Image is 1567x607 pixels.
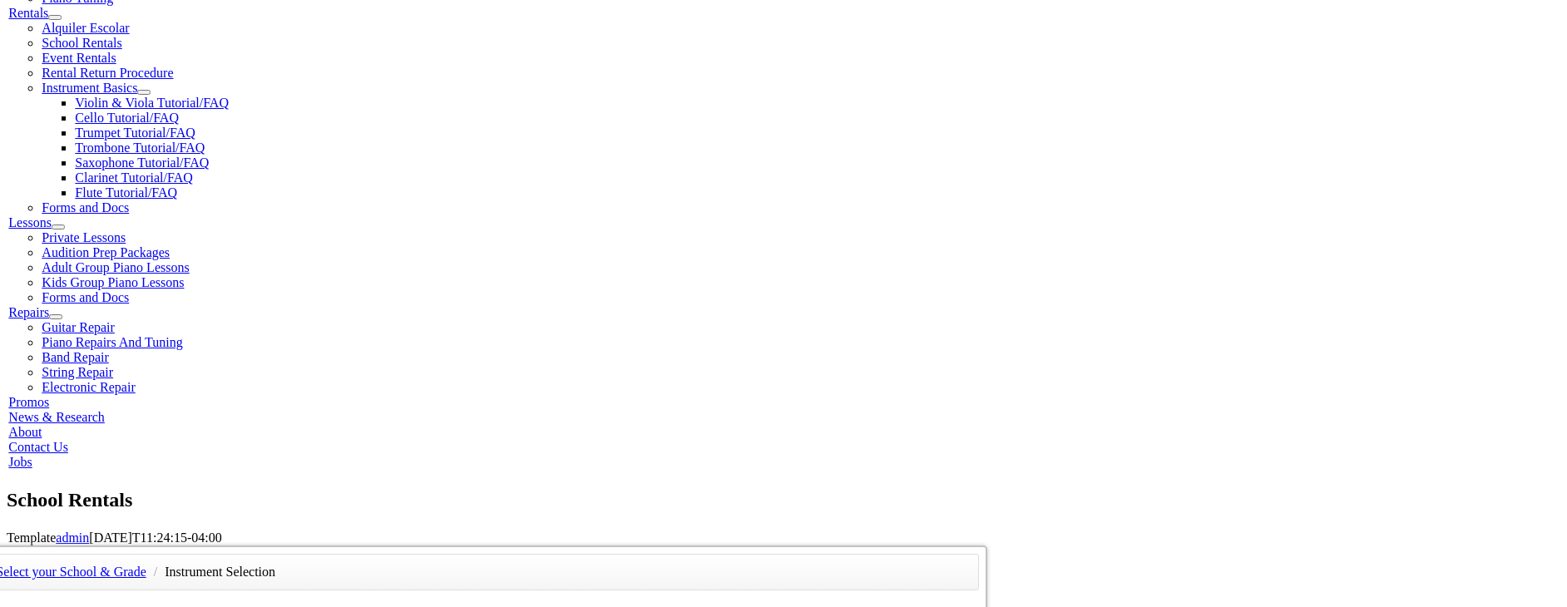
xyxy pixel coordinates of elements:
[7,531,56,545] span: Template
[150,565,161,579] span: /
[137,90,151,95] button: Open submenu of Instrument Basics
[75,141,205,155] a: Trombone Tutorial/FAQ
[8,395,49,409] a: Promos
[8,440,68,454] a: Contact Us
[42,365,113,379] a: String Repair
[42,51,116,65] a: Event Rentals
[42,335,182,349] a: Piano Repairs And Tuning
[42,200,129,215] a: Forms and Docs
[165,560,275,584] li: Instrument Selection
[8,6,48,20] a: Rentals
[8,215,52,229] a: Lessons
[75,155,209,170] a: Saxophone Tutorial/FAQ
[42,290,129,304] a: Forms and Docs
[56,531,89,545] a: admin
[42,36,121,50] a: School Rentals
[8,425,42,439] a: About
[42,320,115,334] a: Guitar Repair
[75,96,229,110] a: Violin & Viola Tutorial/FAQ
[42,380,135,394] a: Electronic Repair
[75,126,195,140] a: Trumpet Tutorial/FAQ
[8,410,105,424] a: News & Research
[75,111,179,125] a: Cello Tutorial/FAQ
[42,275,184,289] a: Kids Group Piano Lessons
[52,225,65,229] button: Open submenu of Lessons
[42,230,126,244] a: Private Lessons
[42,245,170,259] a: Audition Prep Packages
[75,185,177,200] a: Flute Tutorial/FAQ
[8,305,49,319] a: Repairs
[42,21,129,35] a: Alquiler Escolar
[8,455,32,469] a: Jobs
[89,531,221,545] span: [DATE]T11:24:15-04:00
[49,314,62,319] button: Open submenu of Repairs
[42,350,108,364] a: Band Repair
[75,170,193,185] a: Clarinet Tutorial/FAQ
[48,15,62,20] button: Open submenu of Rentals
[42,66,173,80] a: Rental Return Procedure
[42,260,189,274] a: Adult Group Piano Lessons
[42,81,137,95] a: Instrument Basics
